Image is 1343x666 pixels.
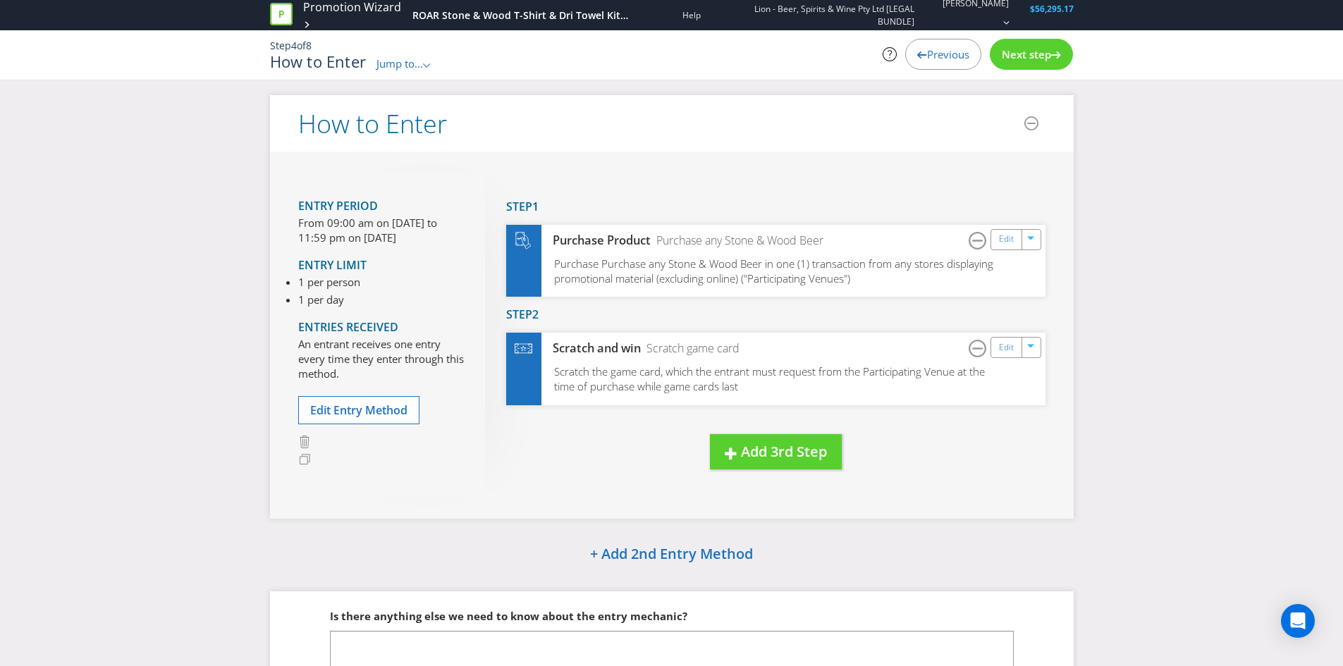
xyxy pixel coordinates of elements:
[651,233,823,249] div: Purchase any Stone & Wood Beer
[1281,604,1315,638] div: Open Intercom Messenger
[330,609,687,623] span: Is there anything else we need to know about the entry mechanic?
[298,396,419,425] button: Edit Entry Method
[298,216,464,246] p: From 09:00 am on [DATE] to 11:59 pm on [DATE]
[270,53,367,70] h1: How to Enter
[1030,3,1074,15] span: $56,295.17
[291,39,297,52] span: 4
[376,56,423,70] span: Jump to...
[741,442,827,461] span: Add 3rd Step
[298,257,367,273] span: Entry Limit
[927,47,969,61] span: Previous
[270,39,291,52] span: Step
[554,540,789,570] button: + Add 2nd Entry Method
[999,340,1014,356] a: Edit
[506,199,532,214] span: Step
[682,9,701,21] a: Help
[298,292,360,307] li: 1 per day
[298,321,464,334] h4: Entries Received
[541,340,642,357] div: Scratch and win
[412,8,629,23] div: ROAR Stone & Wood T-Shirt & Dri Towel Kit 25
[554,364,985,393] span: Scratch the game card, which the entrant must request from the Participating Venue at the time of...
[298,337,464,382] p: An entrant receives one entry every time they enter through this method.
[298,275,360,290] li: 1 per person
[532,307,539,322] span: 2
[541,233,651,249] div: Purchase Product
[720,3,914,27] span: Lion - Beer, Spirits & Wine Pty Ltd [LEGAL BUNDLE]
[710,434,842,470] button: Add 3rd Step
[1002,47,1051,61] span: Next step
[306,39,312,52] span: 8
[554,257,993,285] span: Purchase Purchase any Stone & Wood Beer in one (1) transaction from any stores displaying promoti...
[532,199,539,214] span: 1
[297,39,306,52] span: of
[999,231,1014,247] a: Edit
[590,544,753,563] span: + Add 2nd Entry Method
[506,307,532,322] span: Step
[641,340,740,357] div: Scratch game card
[310,402,407,418] span: Edit Entry Method
[298,110,447,138] h2: How to Enter
[298,198,378,214] span: Entry Period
